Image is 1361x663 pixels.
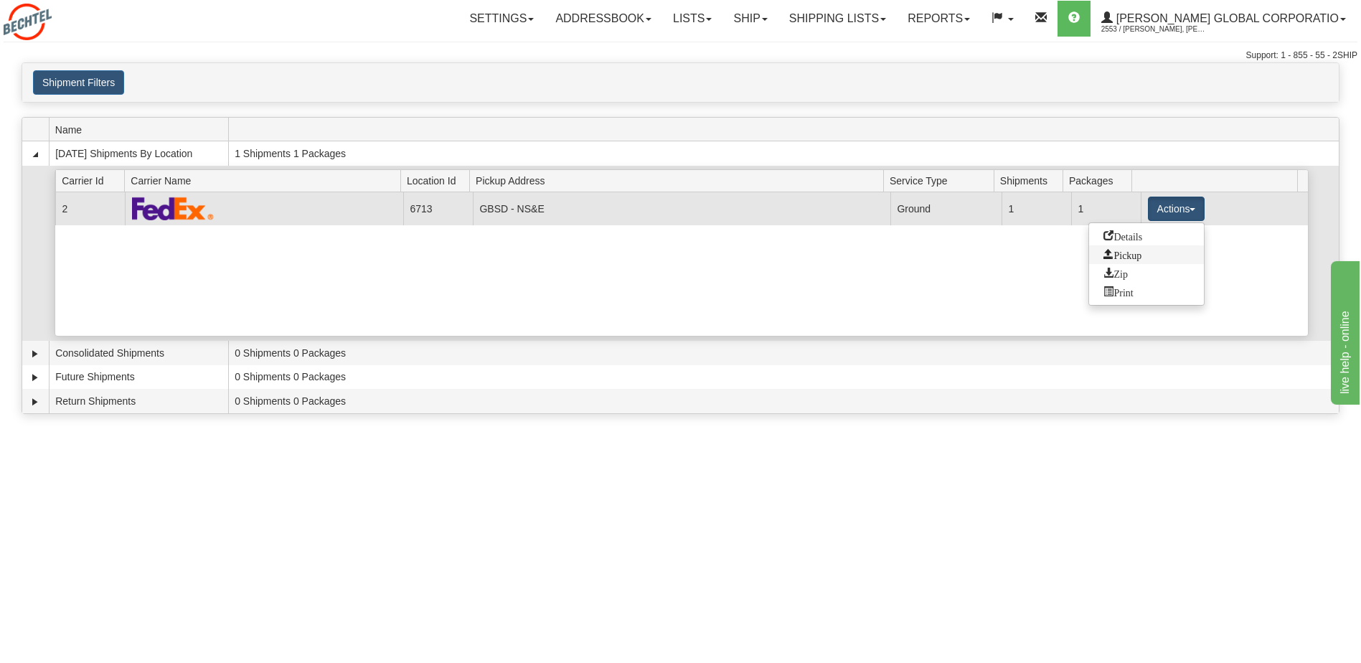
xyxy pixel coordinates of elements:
[897,1,981,37] a: Reports
[33,70,124,95] button: Shipment Filters
[403,192,473,225] td: 6713
[228,141,1339,166] td: 1 Shipments 1 Packages
[28,395,42,409] a: Expand
[722,1,778,37] a: Ship
[49,365,228,390] td: Future Shipments
[49,141,228,166] td: [DATE] Shipments By Location
[49,389,228,413] td: Return Shipments
[28,147,42,161] a: Collapse
[458,1,545,37] a: Settings
[28,370,42,385] a: Expand
[228,365,1339,390] td: 0 Shipments 0 Packages
[1103,230,1142,240] span: Details
[1071,192,1141,225] td: 1
[1101,22,1209,37] span: 2553 / [PERSON_NAME], [PERSON_NAME]
[1103,286,1133,296] span: Print
[545,1,662,37] a: Addressbook
[4,50,1357,62] div: Support: 1 - 855 - 55 - 2SHIP
[49,341,228,365] td: Consolidated Shipments
[1091,1,1357,37] a: [PERSON_NAME] Global Corporatio 2553 / [PERSON_NAME], [PERSON_NAME]
[228,389,1339,413] td: 0 Shipments 0 Packages
[1089,245,1204,264] a: Request a carrier pickup
[11,9,133,26] div: live help - online
[4,4,52,40] img: logo2553.jpg
[1089,227,1204,245] a: Go to Details view
[778,1,897,37] a: Shipping lists
[1089,264,1204,283] a: Zip and Download All Shipping Documents
[1089,283,1204,301] a: Print or Download All Shipping Documents in one file
[62,169,125,192] span: Carrier Id
[1113,12,1339,24] span: [PERSON_NAME] Global Corporatio
[476,169,883,192] span: Pickup Address
[1328,258,1360,405] iframe: chat widget
[1148,197,1205,221] button: Actions
[55,192,125,225] td: 2
[132,197,215,220] img: FedEx
[407,169,470,192] span: Location Id
[1002,192,1071,225] td: 1
[473,192,890,225] td: GBSD - NS&E
[131,169,400,192] span: Carrier Name
[1069,169,1132,192] span: Packages
[890,169,994,192] span: Service Type
[1103,268,1127,278] span: Zip
[662,1,722,37] a: Lists
[1000,169,1063,192] span: Shipments
[28,347,42,361] a: Expand
[1103,249,1141,259] span: Pickup
[890,192,1002,225] td: Ground
[228,341,1339,365] td: 0 Shipments 0 Packages
[55,118,228,141] span: Name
